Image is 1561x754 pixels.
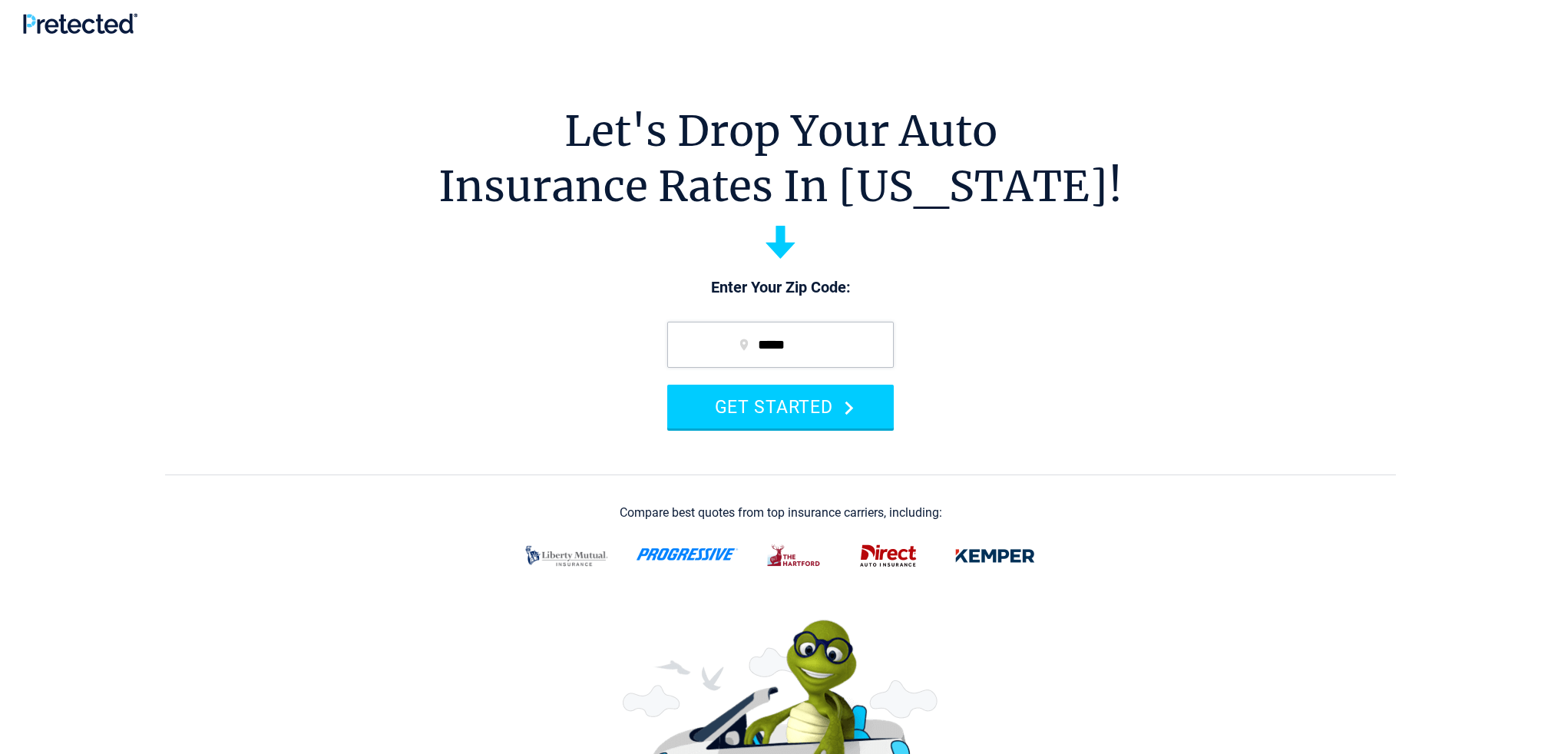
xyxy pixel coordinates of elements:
[23,13,137,34] img: Pretected Logo
[516,536,617,576] img: liberty
[636,548,739,561] img: progressive
[667,322,894,368] input: zip code
[667,385,894,428] button: GET STARTED
[620,506,942,520] div: Compare best quotes from top insurance carriers, including:
[757,536,832,576] img: thehartford
[438,104,1123,214] h1: Let's Drop Your Auto Insurance Rates In [US_STATE]!
[851,536,926,576] img: direct
[652,277,909,299] p: Enter Your Zip Code:
[944,536,1046,576] img: kemper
